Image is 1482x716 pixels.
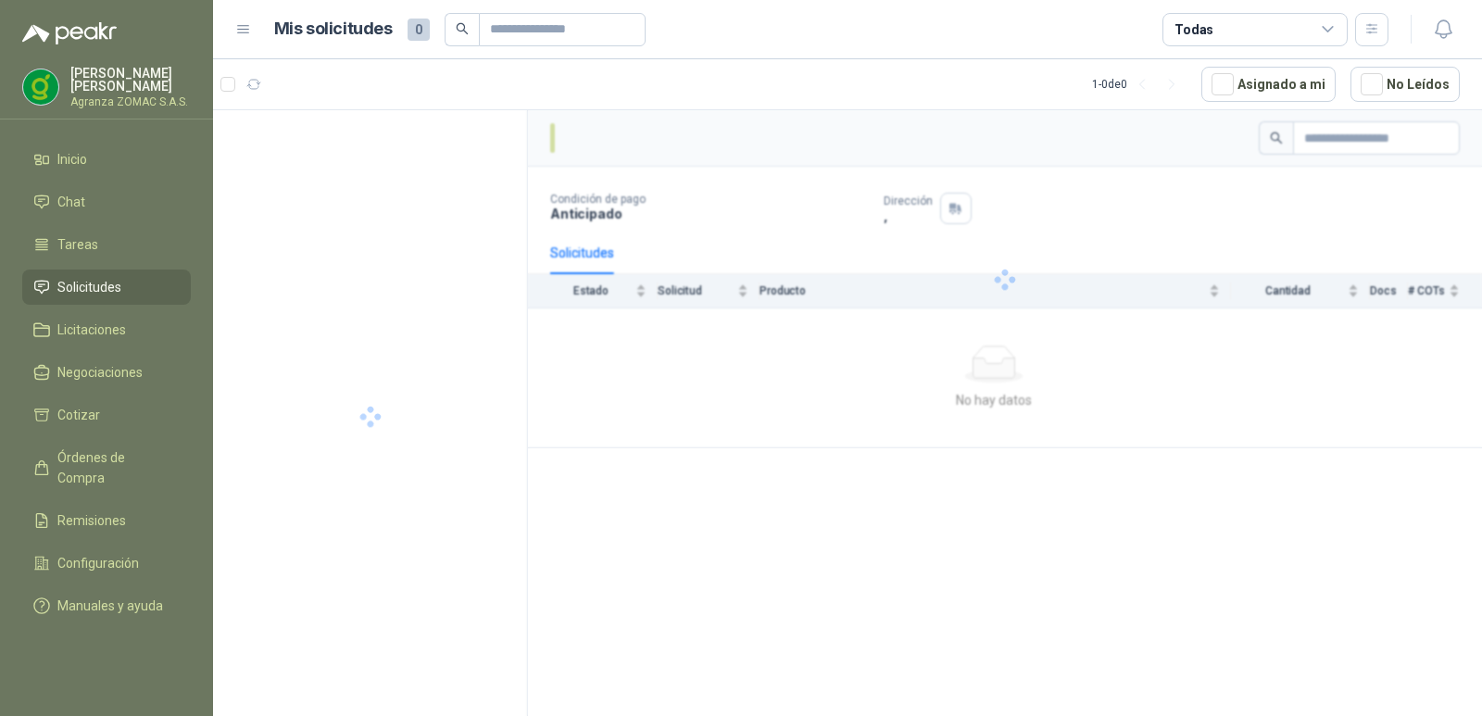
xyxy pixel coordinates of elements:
[57,149,87,170] span: Inicio
[57,362,143,383] span: Negociaciones
[70,67,191,93] p: [PERSON_NAME] [PERSON_NAME]
[22,397,191,433] a: Cotizar
[57,596,163,616] span: Manuales y ayuda
[57,447,173,488] span: Órdenes de Compra
[22,503,191,538] a: Remisiones
[57,277,121,297] span: Solicitudes
[456,22,469,35] span: search
[1174,19,1213,40] div: Todas
[57,405,100,425] span: Cotizar
[57,192,85,212] span: Chat
[23,69,58,105] img: Company Logo
[22,355,191,390] a: Negociaciones
[274,16,393,43] h1: Mis solicitudes
[22,142,191,177] a: Inicio
[22,312,191,347] a: Licitaciones
[1350,67,1460,102] button: No Leídos
[57,234,98,255] span: Tareas
[70,96,191,107] p: Agranza ZOMAC S.A.S.
[1092,69,1187,99] div: 1 - 0 de 0
[22,184,191,220] a: Chat
[22,588,191,623] a: Manuales y ayuda
[57,553,139,573] span: Configuración
[408,19,430,41] span: 0
[22,227,191,262] a: Tareas
[1201,67,1336,102] button: Asignado a mi
[22,440,191,496] a: Órdenes de Compra
[57,510,126,531] span: Remisiones
[22,22,117,44] img: Logo peakr
[22,546,191,581] a: Configuración
[57,320,126,340] span: Licitaciones
[22,270,191,305] a: Solicitudes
